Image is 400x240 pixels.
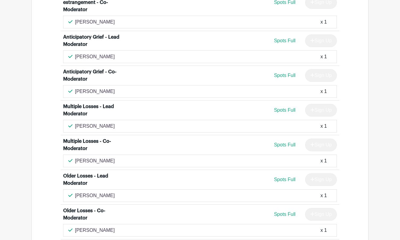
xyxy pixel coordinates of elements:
span: Spots Full [274,142,295,147]
div: x 1 [321,123,327,130]
div: x 1 [321,18,327,26]
span: Spots Full [274,177,295,182]
div: x 1 [321,88,327,95]
span: Spots Full [274,73,295,78]
p: [PERSON_NAME] [75,227,115,234]
p: [PERSON_NAME] [75,88,115,95]
div: Older Losses - Lead Moderator [63,172,124,187]
div: Anticipatory Grief - Co-Moderator [63,68,124,83]
div: x 1 [321,157,327,165]
div: Anticipatory Grief - Lead Moderator [63,34,124,48]
div: x 1 [321,192,327,199]
p: [PERSON_NAME] [75,192,115,199]
p: [PERSON_NAME] [75,18,115,26]
div: Multiple Losses - Lead Moderator [63,103,124,117]
div: Multiple Losses - Co-Moderator [63,138,124,152]
span: Spots Full [274,38,295,43]
p: [PERSON_NAME] [75,123,115,130]
p: [PERSON_NAME] [75,53,115,60]
div: Older Losses - Co-Moderator [63,207,124,222]
div: x 1 [321,53,327,60]
span: Spots Full [274,107,295,113]
span: Spots Full [274,212,295,217]
div: x 1 [321,227,327,234]
p: [PERSON_NAME] [75,157,115,165]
